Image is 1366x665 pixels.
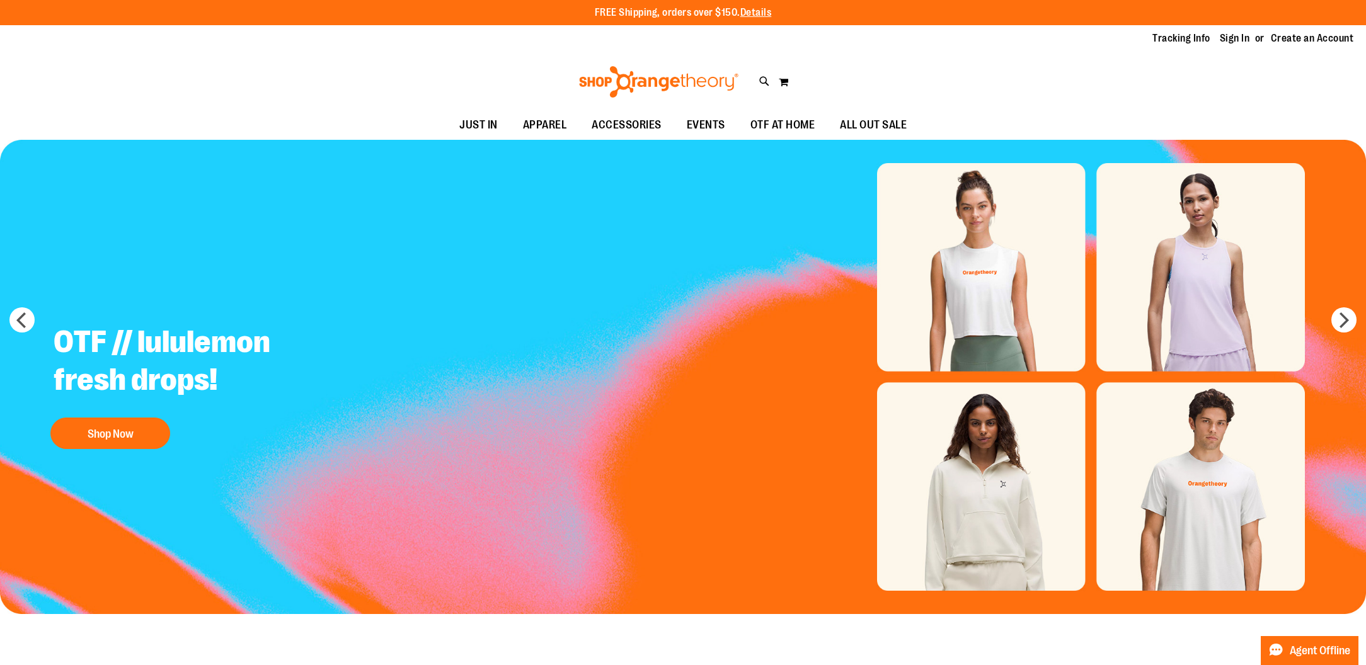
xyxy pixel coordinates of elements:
button: Agent Offline [1261,636,1358,665]
span: ACCESSORIES [592,111,662,139]
a: Tracking Info [1152,31,1210,45]
a: Details [740,7,772,18]
span: EVENTS [687,111,725,139]
span: Agent Offline [1290,645,1350,657]
button: next [1331,307,1357,332]
p: FREE Shipping, orders over $150. [595,6,772,20]
button: Shop Now [50,418,170,449]
a: Create an Account [1271,31,1354,45]
img: Shop Orangetheory [577,66,740,98]
h2: OTF // lululemon fresh drops! [44,314,357,411]
a: Sign In [1220,31,1250,45]
span: JUST IN [459,111,498,139]
span: APPAREL [523,111,567,139]
a: OTF // lululemon fresh drops! Shop Now [44,314,357,455]
span: OTF AT HOME [750,111,815,139]
button: prev [9,307,35,332]
span: ALL OUT SALE [840,111,907,139]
